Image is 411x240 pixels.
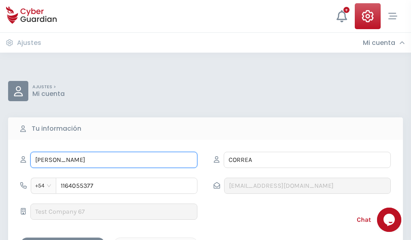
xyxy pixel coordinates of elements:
iframe: chat widget [377,208,403,232]
div: Mi cuenta [363,39,405,47]
h3: Ajustes [17,39,41,47]
h3: Mi cuenta [363,39,395,47]
p: Mi cuenta [32,90,65,98]
b: Tu información [32,124,81,134]
div: + [343,7,350,13]
p: AJUSTES > [32,84,65,90]
span: +54 [35,180,52,192]
span: Chat [357,215,371,225]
